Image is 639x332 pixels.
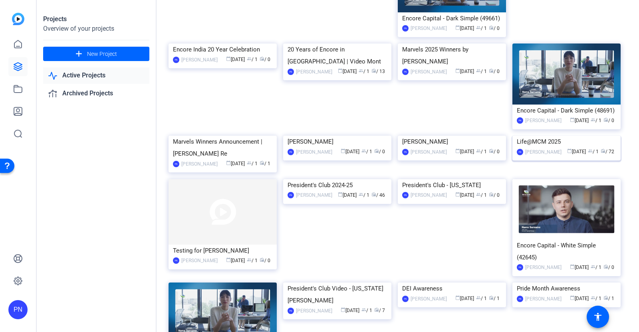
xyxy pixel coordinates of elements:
[489,192,494,197] span: radio
[43,47,149,61] button: New Project
[402,25,409,32] div: PN
[525,148,562,156] div: [PERSON_NAME]
[476,295,481,300] span: group
[603,117,608,122] span: radio
[517,117,523,124] div: PN
[593,312,603,322] mat-icon: accessibility
[374,308,385,313] span: / 7
[517,136,616,148] div: Life@MCM 2025
[402,69,409,75] div: PN
[525,117,562,125] div: [PERSON_NAME]
[361,149,372,154] span: / 1
[591,118,601,123] span: / 1
[591,117,595,122] span: group
[338,192,357,198] span: [DATE]
[361,307,366,312] span: group
[374,307,379,312] span: radio
[601,148,605,153] span: radio
[374,148,379,153] span: radio
[341,149,359,154] span: [DATE]
[588,148,593,153] span: group
[603,295,608,300] span: radio
[411,24,447,32] div: [PERSON_NAME]
[173,57,179,63] div: PN
[603,264,608,269] span: radio
[603,296,614,301] span: / 1
[455,192,460,197] span: calendar_today
[247,161,258,166] span: / 1
[588,149,599,154] span: / 1
[402,283,502,294] div: DEI Awareness
[226,160,231,165] span: calendar_today
[402,192,409,198] div: PN
[288,43,387,67] div: 20 Years of Encore in [GEOGRAPHIC_DATA] | Video Mont
[411,295,447,303] div: [PERSON_NAME]
[288,192,294,198] div: PN
[226,56,231,61] span: calendar_today
[455,149,474,154] span: [DATE]
[260,56,264,61] span: radio
[476,149,487,154] span: / 1
[288,136,387,148] div: [PERSON_NAME]
[296,68,332,76] div: [PERSON_NAME]
[288,179,387,191] div: President's Club 2024-25
[476,26,487,31] span: / 1
[74,49,84,59] mat-icon: add
[603,118,614,123] span: / 0
[43,14,149,24] div: Projects
[476,68,481,73] span: group
[489,149,500,154] span: / 0
[570,265,589,270] span: [DATE]
[489,296,500,301] span: / 1
[489,69,500,74] span: / 0
[341,148,345,153] span: calendar_today
[489,68,494,73] span: radio
[260,57,270,62] span: / 0
[359,192,363,197] span: group
[296,307,332,315] div: [PERSON_NAME]
[570,118,589,123] span: [DATE]
[455,296,474,301] span: [DATE]
[489,295,494,300] span: radio
[476,296,487,301] span: / 1
[489,26,500,31] span: / 0
[591,296,601,301] span: / 1
[247,258,258,263] span: / 1
[173,161,179,167] div: PN
[489,148,494,153] span: radio
[455,192,474,198] span: [DATE]
[476,192,481,197] span: group
[371,192,385,198] span: / 46
[173,245,272,257] div: Testing for [PERSON_NAME]
[260,258,270,263] span: / 0
[411,191,447,199] div: [PERSON_NAME]
[402,296,409,302] div: PN
[338,192,343,197] span: calendar_today
[296,148,332,156] div: [PERSON_NAME]
[517,283,616,294] div: Pride Month Awareness
[338,68,343,73] span: calendar_today
[296,191,332,199] div: [PERSON_NAME]
[517,149,523,155] div: PN
[247,257,252,262] span: group
[603,265,614,270] span: / 0
[181,160,218,168] div: [PERSON_NAME]
[525,295,562,303] div: [PERSON_NAME]
[570,296,589,301] span: [DATE]
[338,69,357,74] span: [DATE]
[411,68,447,76] div: [PERSON_NAME]
[260,161,270,166] span: / 1
[247,160,252,165] span: group
[341,308,359,313] span: [DATE]
[455,295,460,300] span: calendar_today
[12,13,24,25] img: blue-gradient.svg
[517,105,616,117] div: Encore Capital - Dark Simple (48691)
[173,136,272,160] div: Marvels Winners Announcement | [PERSON_NAME] Re
[402,43,502,67] div: Marvels 2025 Winners by [PERSON_NAME]
[361,148,366,153] span: group
[226,257,231,262] span: calendar_today
[374,149,385,154] span: / 0
[87,50,117,58] span: New Project
[567,149,586,154] span: [DATE]
[570,264,575,269] span: calendar_today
